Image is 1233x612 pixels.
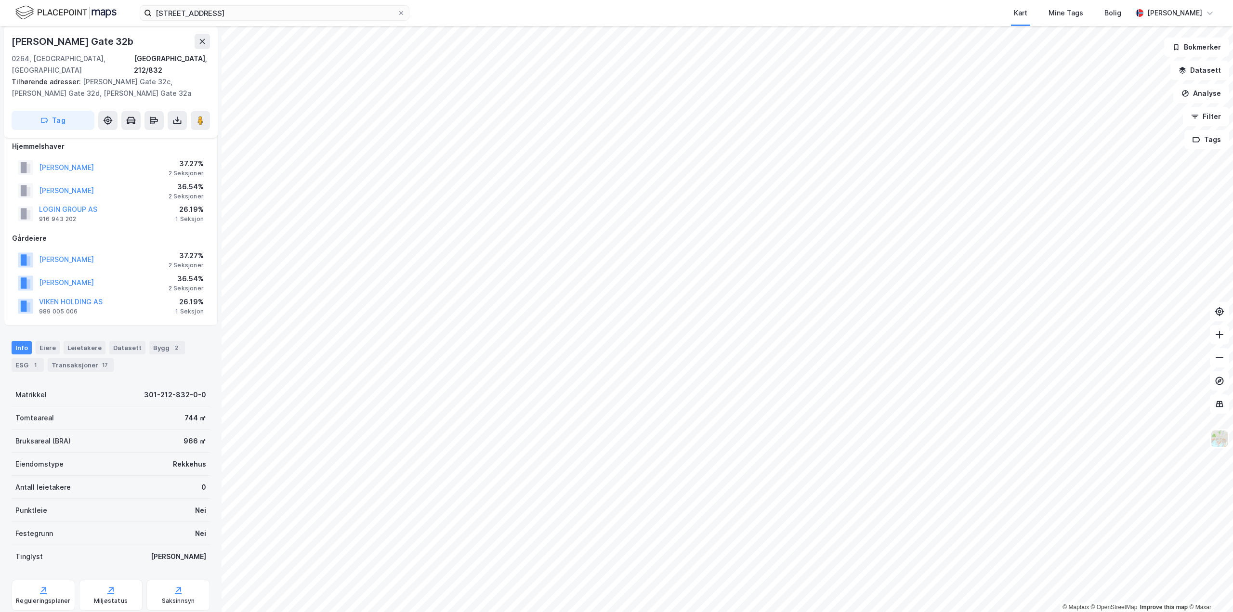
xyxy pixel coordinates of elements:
div: 26.19% [175,296,204,308]
div: 0 [201,482,206,493]
button: Tags [1184,130,1229,149]
div: 2 Seksjoner [169,261,204,269]
div: Mine Tags [1049,7,1083,19]
div: ESG [12,358,44,372]
div: Festegrunn [15,528,53,539]
div: 1 Seksjon [175,308,204,315]
div: 2 Seksjoner [169,193,204,200]
div: Miljøstatus [94,597,128,605]
div: 301-212-832-0-0 [144,389,206,401]
div: Saksinnsyn [162,597,195,605]
a: OpenStreetMap [1091,604,1138,611]
div: 2 [171,343,181,352]
div: Tomteareal [15,412,54,424]
div: Eiendomstype [15,458,64,470]
div: [PERSON_NAME] Gate 32b [12,34,135,49]
div: Nei [195,505,206,516]
iframe: Chat Widget [1185,566,1233,612]
a: Mapbox [1062,604,1089,611]
div: Kontrollprogram for chat [1185,566,1233,612]
span: Tilhørende adresser: [12,78,83,86]
div: 37.27% [169,158,204,169]
div: 989 005 006 [39,308,78,315]
div: Hjemmelshaver [12,141,210,152]
div: Datasett [109,341,145,354]
div: Rekkehus [173,458,206,470]
div: 1 Seksjon [175,215,204,223]
div: Info [12,341,32,354]
a: Improve this map [1140,604,1188,611]
button: Bokmerker [1164,38,1229,57]
button: Datasett [1170,61,1229,80]
div: 36.54% [169,181,204,193]
button: Filter [1183,107,1229,126]
div: Kart [1014,7,1027,19]
div: Bygg [149,341,185,354]
div: 2 Seksjoner [169,169,204,177]
div: 916 943 202 [39,215,76,223]
img: logo.f888ab2527a4732fd821a326f86c7f29.svg [15,4,117,21]
input: Søk på adresse, matrikkel, gårdeiere, leietakere eller personer [152,6,397,20]
button: Tag [12,111,94,130]
div: Bolig [1104,7,1121,19]
button: Analyse [1173,84,1229,103]
div: 1 [30,360,40,370]
div: 2 Seksjoner [169,285,204,292]
div: 966 ㎡ [184,435,206,447]
div: Gårdeiere [12,233,210,244]
div: Reguleringsplaner [16,597,70,605]
div: 744 ㎡ [184,412,206,424]
div: Eiere [36,341,60,354]
img: Z [1210,430,1229,448]
div: 17 [100,360,110,370]
div: 37.27% [169,250,204,261]
div: Transaksjoner [48,358,114,372]
div: Punktleie [15,505,47,516]
div: 26.19% [175,204,204,215]
div: [PERSON_NAME] [1147,7,1202,19]
div: Leietakere [64,341,105,354]
div: 36.54% [169,273,204,285]
div: Matrikkel [15,389,47,401]
div: Tinglyst [15,551,43,562]
div: [GEOGRAPHIC_DATA], 212/832 [134,53,210,76]
div: [PERSON_NAME] [151,551,206,562]
div: Nei [195,528,206,539]
div: [PERSON_NAME] Gate 32c, [PERSON_NAME] Gate 32d, [PERSON_NAME] Gate 32a [12,76,202,99]
div: Bruksareal (BRA) [15,435,71,447]
div: Antall leietakere [15,482,71,493]
div: 0264, [GEOGRAPHIC_DATA], [GEOGRAPHIC_DATA] [12,53,134,76]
